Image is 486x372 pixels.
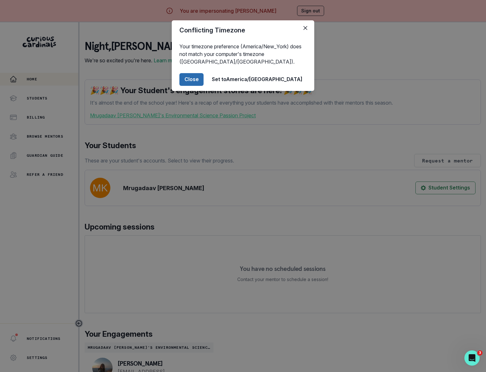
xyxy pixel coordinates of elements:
button: Close [179,73,204,86]
iframe: Intercom live chat [464,350,480,366]
header: Conflicting Timezone [172,20,314,40]
button: Close [300,23,310,33]
button: Set toAmerica/[GEOGRAPHIC_DATA] [207,73,307,86]
div: Your timezone preference (America/New_York) does not match your computer's timezone ([GEOGRAPHIC_... [172,40,314,68]
span: 3 [477,350,483,355]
